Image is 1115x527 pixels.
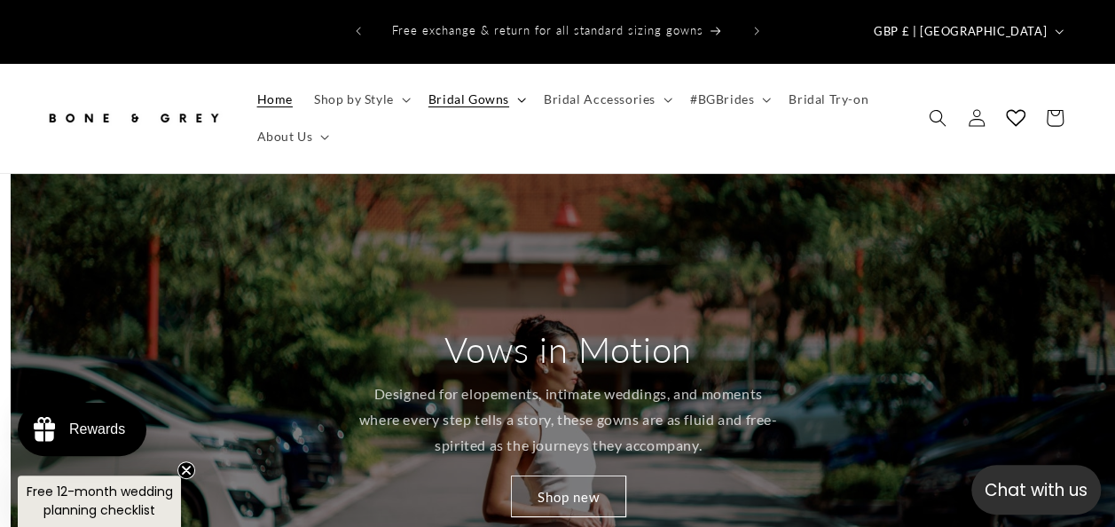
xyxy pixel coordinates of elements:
summary: Bridal Gowns [418,81,533,118]
button: Previous announcement [339,14,378,48]
summary: Bridal Accessories [533,81,679,118]
img: Bone and Grey Bridal [44,98,222,138]
div: Free 12-month wedding planning checklistClose teaser [18,476,181,527]
span: GBP £ | [GEOGRAPHIC_DATA] [874,23,1047,41]
button: Open chatbox [971,465,1101,515]
span: Home [257,91,293,107]
span: Bridal Try-on [789,91,868,107]
summary: Search [918,98,957,138]
summary: #BGBrides [679,81,778,118]
span: Free 12-month wedding planning checklist [27,483,173,519]
span: Bridal Accessories [544,91,656,107]
span: Bridal Gowns [428,91,509,107]
div: Rewards [69,421,125,437]
a: Bridal Try-on [778,81,879,118]
button: Next announcement [737,14,776,48]
p: Chat with us [971,477,1101,503]
span: Shop by Style [314,91,394,107]
button: GBP £ | [GEOGRAPHIC_DATA] [863,14,1071,48]
summary: Shop by Style [303,81,418,118]
a: Bone and Grey Bridal [38,91,229,144]
a: Shop new [511,476,626,518]
summary: About Us [247,118,337,155]
p: Designed for elopements, intimate weddings, and moments where every step tells a story, these gow... [357,381,779,458]
h2: Vows in Motion [444,326,691,373]
button: Close teaser [177,461,195,479]
span: #BGBrides [690,91,754,107]
span: Free exchange & return for all standard sizing gowns [392,23,703,37]
span: About Us [257,129,313,145]
a: Home [247,81,303,118]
